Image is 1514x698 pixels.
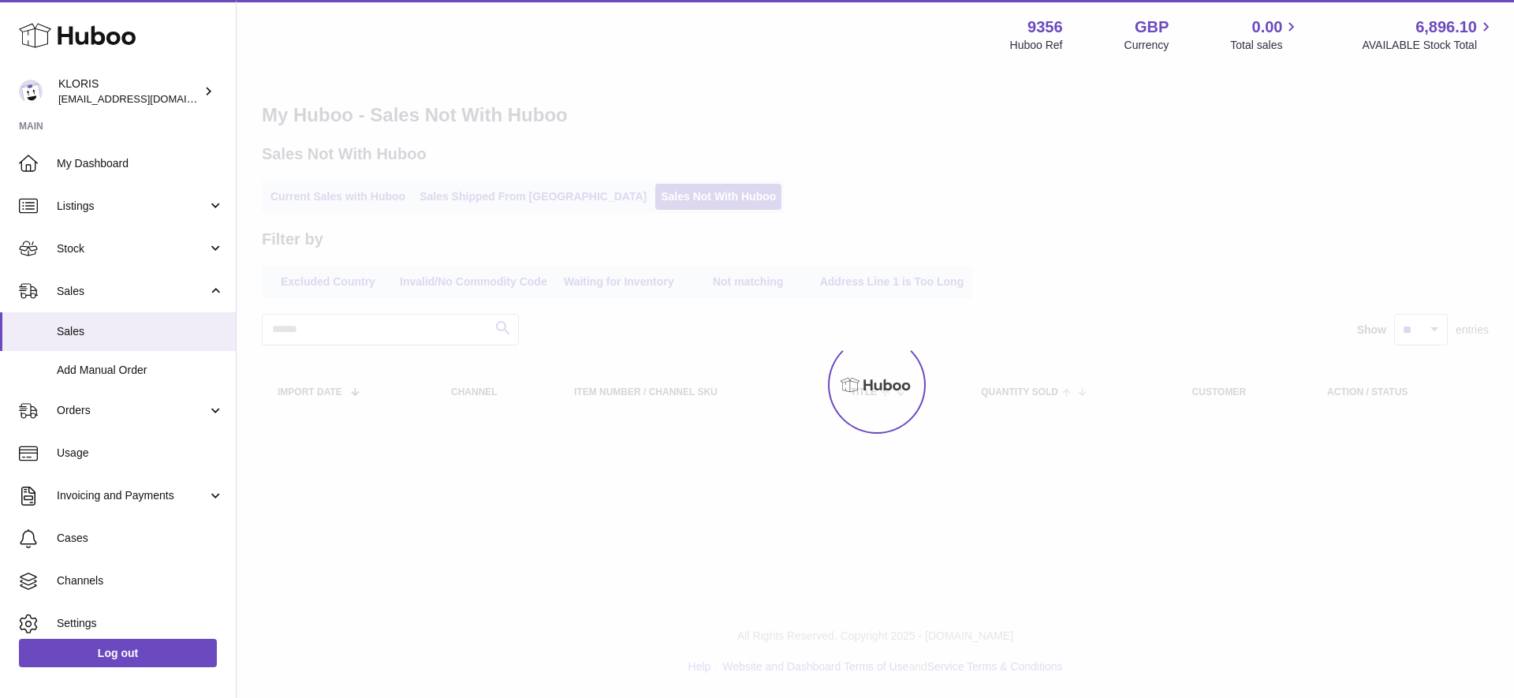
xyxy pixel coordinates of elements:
span: My Dashboard [57,156,224,171]
span: Sales [57,284,207,299]
strong: 9356 [1027,17,1063,38]
img: huboo@kloriscbd.com [19,80,43,103]
span: Channels [57,573,224,588]
div: Huboo Ref [1010,38,1063,53]
a: Log out [19,639,217,667]
div: KLORIS [58,77,200,106]
span: Orders [57,403,207,418]
span: Total sales [1230,38,1300,53]
strong: GBP [1135,17,1169,38]
a: 0.00 Total sales [1230,17,1300,53]
span: Add Manual Order [57,363,224,378]
span: Usage [57,446,224,461]
span: Cases [57,531,224,546]
span: AVAILABLE Stock Total [1362,38,1495,53]
span: Stock [57,241,207,256]
span: 0.00 [1252,17,1283,38]
div: Currency [1124,38,1169,53]
span: [EMAIL_ADDRESS][DOMAIN_NAME] [58,92,232,105]
span: Listings [57,199,207,214]
span: Invoicing and Payments [57,488,207,503]
a: 6,896.10 AVAILABLE Stock Total [1362,17,1495,53]
span: 6,896.10 [1415,17,1477,38]
span: Settings [57,616,224,631]
span: Sales [57,324,224,339]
